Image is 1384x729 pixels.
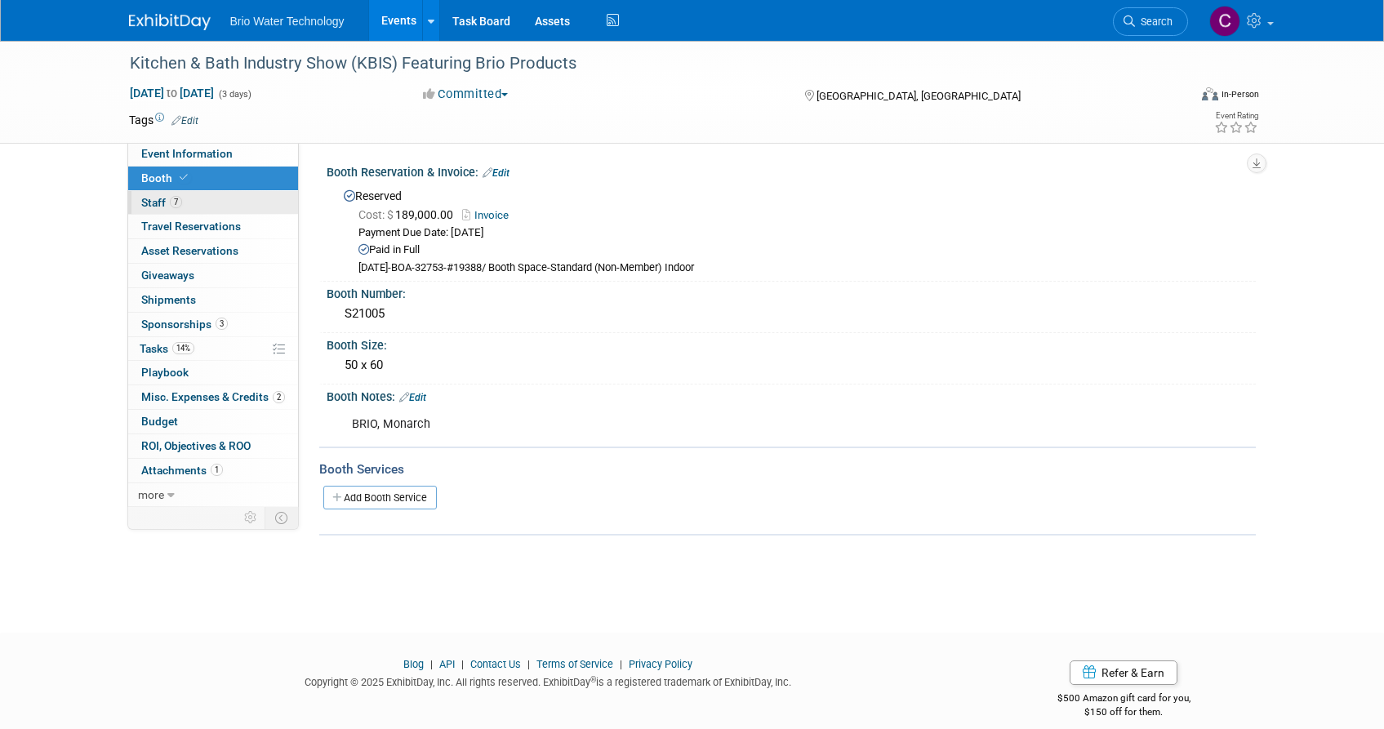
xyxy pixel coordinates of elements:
[339,184,1244,276] div: Reserved
[128,459,298,482] a: Attachments1
[327,282,1256,302] div: Booth Number:
[128,142,298,166] a: Event Information
[1221,88,1259,100] div: In-Person
[172,342,194,354] span: 14%
[319,460,1256,478] div: Booth Services
[237,507,265,528] td: Personalize Event Tab Strip
[483,167,510,179] a: Edit
[216,318,228,330] span: 3
[128,385,298,409] a: Misc. Expenses & Credits2
[590,675,596,684] sup: ®
[141,318,228,331] span: Sponsorships
[140,342,194,355] span: Tasks
[629,658,692,670] a: Privacy Policy
[211,464,223,476] span: 1
[128,215,298,238] a: Travel Reservations
[1214,112,1258,120] div: Event Rating
[141,196,182,209] span: Staff
[141,464,223,477] span: Attachments
[128,313,298,336] a: Sponsorships3
[141,366,189,379] span: Playbook
[128,264,298,287] a: Giveaways
[141,147,233,160] span: Event Information
[128,483,298,507] a: more
[141,293,196,306] span: Shipments
[616,658,626,670] span: |
[128,288,298,312] a: Shipments
[124,49,1164,78] div: Kitchen & Bath Industry Show (KBIS) Featuring Brio Products
[403,658,424,670] a: Blog
[358,208,460,221] span: 189,000.00
[141,269,194,282] span: Giveaways
[129,14,211,30] img: ExhibitDay
[273,391,285,403] span: 2
[180,173,188,182] i: Booth reservation complete
[128,361,298,385] a: Playbook
[1092,85,1260,109] div: Event Format
[358,208,395,221] span: Cost: $
[340,408,1076,441] div: BRIO, Monarch
[129,112,198,128] td: Tags
[164,87,180,100] span: to
[1209,6,1240,37] img: Cynthia Mendoza
[128,167,298,190] a: Booth
[327,333,1256,353] div: Booth Size:
[141,171,191,184] span: Booth
[265,507,298,528] td: Toggle Event Tabs
[171,115,198,127] a: Edit
[323,486,437,509] a: Add Booth Service
[399,392,426,403] a: Edit
[358,225,1244,241] div: Payment Due Date: [DATE]
[462,209,517,221] a: Invoice
[327,385,1256,406] div: Booth Notes:
[339,301,1244,327] div: S21005
[129,671,968,690] div: Copyright © 2025 ExhibitDay, Inc. All rights reserved. ExhibitDay is a registered trademark of Ex...
[817,90,1021,102] span: [GEOGRAPHIC_DATA], [GEOGRAPHIC_DATA]
[170,196,182,208] span: 7
[457,658,468,670] span: |
[230,15,345,28] span: Brio Water Technology
[128,191,298,215] a: Staff7
[1135,16,1173,28] span: Search
[141,220,241,233] span: Travel Reservations
[426,658,437,670] span: |
[1202,87,1218,100] img: Format-Inperson.png
[358,261,1244,275] div: [DATE]-BOA-32753-#19388/ Booth Space-Standard (Non-Member) Indoor
[1113,7,1188,36] a: Search
[128,434,298,458] a: ROI, Objectives & ROO
[439,658,455,670] a: API
[536,658,613,670] a: Terms of Service
[358,242,1244,258] div: Paid in Full
[470,658,521,670] a: Contact Us
[523,658,534,670] span: |
[141,244,238,257] span: Asset Reservations
[417,86,514,103] button: Committed
[128,410,298,433] a: Budget
[141,415,178,428] span: Budget
[141,439,251,452] span: ROI, Objectives & ROO
[128,337,298,361] a: Tasks14%
[339,353,1244,378] div: 50 x 60
[128,239,298,263] a: Asset Reservations
[138,488,164,501] span: more
[992,705,1256,719] div: $150 off for them.
[1070,660,1177,685] a: Refer & Earn
[217,89,251,100] span: (3 days)
[327,160,1256,181] div: Booth Reservation & Invoice:
[992,681,1256,718] div: $500 Amazon gift card for you,
[141,390,285,403] span: Misc. Expenses & Credits
[129,86,215,100] span: [DATE] [DATE]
